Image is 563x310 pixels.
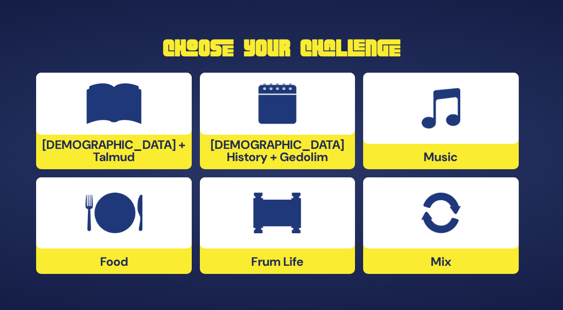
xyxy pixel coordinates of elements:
[85,193,142,233] img: Food
[200,177,355,274] div: Frum Life
[86,83,141,124] img: Tanach + Talmud
[36,36,526,60] h1: Choose Your Challenge
[363,73,518,169] div: Music
[421,193,461,233] img: Mix
[363,177,518,274] div: Mix
[200,73,355,169] div: [DEMOGRAPHIC_DATA] History + Gedolim
[36,73,191,169] div: [DEMOGRAPHIC_DATA] + Talmud
[36,177,191,274] div: Food
[258,83,297,124] img: Jewish History + Gedolim
[253,193,301,233] img: Frum Life
[422,88,461,129] img: Music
